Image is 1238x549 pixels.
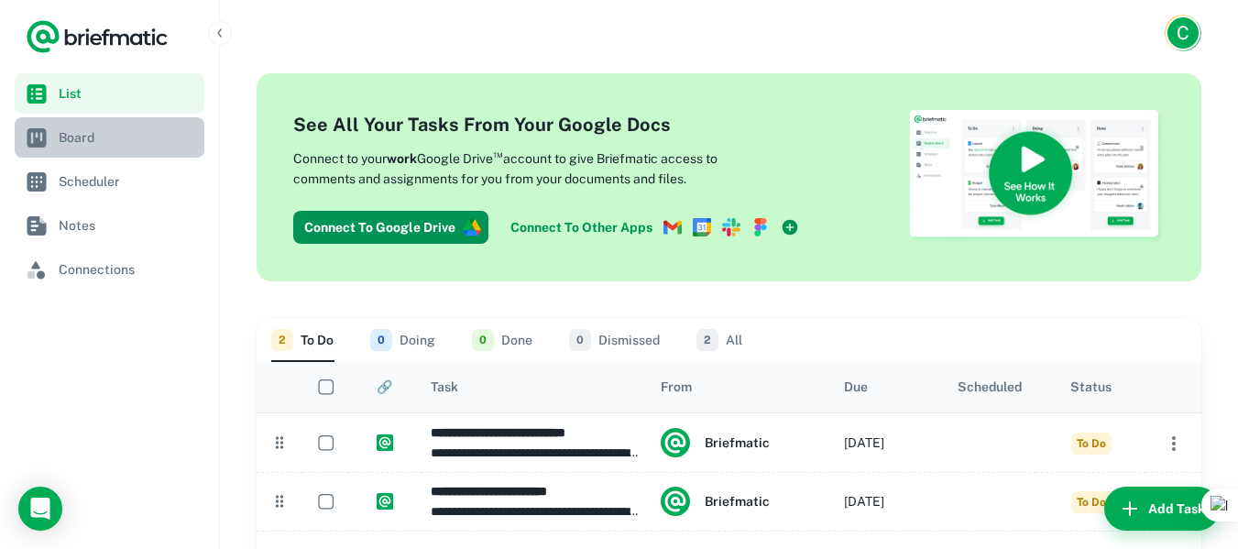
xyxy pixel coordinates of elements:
button: All [696,318,742,362]
span: To Do [1071,491,1112,513]
span: 0 [472,329,494,351]
div: Due [844,379,868,394]
button: Add Task [1104,487,1220,531]
div: [DATE] [844,473,884,531]
div: Briefmatic [661,428,770,457]
h4: See All Your Tasks From Your Google Docs [293,111,806,138]
a: Connect To Other Apps [503,211,806,244]
h6: Briefmatic [705,491,770,511]
a: Connections [15,249,204,290]
button: Dismissed [569,318,660,362]
div: Scheduled [958,379,1022,394]
a: Logo [26,18,169,55]
img: https://app.briefmatic.com/assets/integrations/system.png [377,493,393,510]
a: Notes [15,205,204,246]
a: Scheduler [15,161,204,202]
b: work [387,151,417,166]
img: See How Briefmatic Works [908,110,1165,245]
span: Scheduler [59,171,197,192]
span: Board [59,127,197,148]
span: To Do [1071,433,1112,455]
div: Briefmatic [661,487,770,516]
div: Load Chat [18,487,62,531]
div: Task [431,379,458,394]
span: List [59,83,197,104]
span: Notes [59,215,197,236]
div: From [661,379,692,394]
span: 2 [271,329,293,351]
h6: Briefmatic [705,433,770,453]
span: 0 [370,329,392,351]
div: Status [1070,379,1112,394]
div: C [1167,17,1199,49]
sup: ™ [493,148,503,160]
img: https://app.briefmatic.com/assets/integrations/system.png [377,434,393,451]
div: 🔗 [377,379,392,394]
button: Account button [1165,15,1201,51]
div: [DATE] [844,414,884,472]
a: List [15,73,204,114]
button: Done [472,318,532,362]
span: 2 [696,329,718,351]
span: Connections [59,259,197,280]
a: Board [15,117,204,158]
span: 0 [569,329,591,351]
p: Connect to your Google Drive account to give Briefmatic access to comments and assignments for yo... [293,146,779,189]
button: To Do [271,318,334,362]
img: system.png [661,487,690,516]
button: Doing [370,318,435,362]
button: Connect To Google Drive [293,211,488,244]
img: system.png [661,428,690,457]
